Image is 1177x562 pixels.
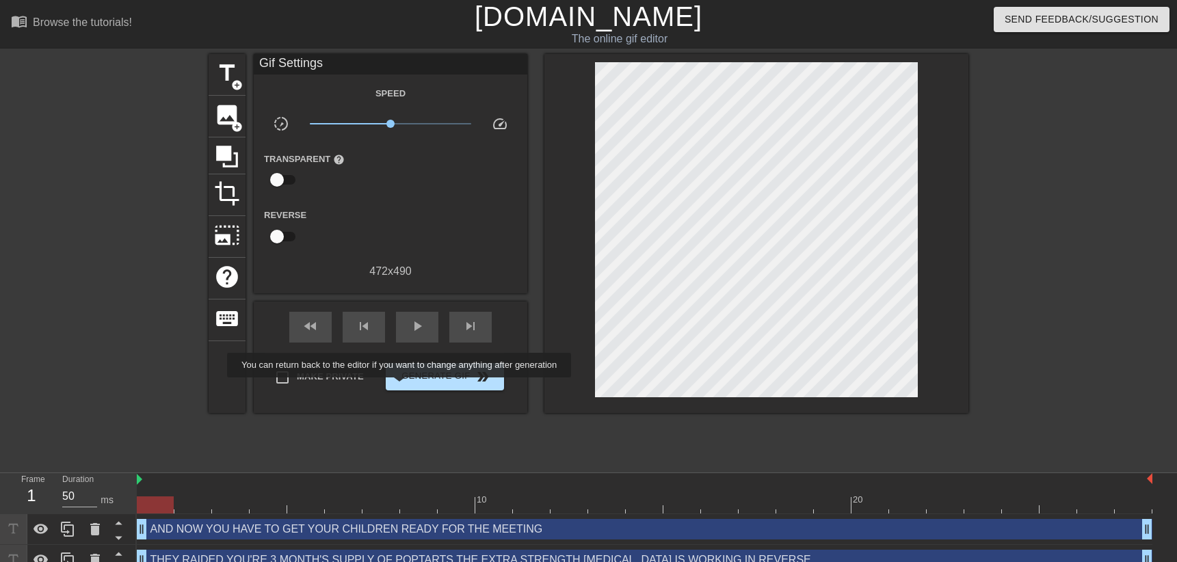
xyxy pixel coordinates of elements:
span: help [214,264,240,290]
span: Make Private [297,370,364,384]
span: help [333,154,345,165]
span: Send Feedback/Suggestion [1005,11,1159,28]
label: Duration [62,476,94,484]
a: Browse the tutorials! [11,13,132,34]
a: [DOMAIN_NAME] [475,1,702,31]
span: skip_next [462,318,479,334]
span: play_arrow [409,318,425,334]
div: ms [101,493,114,507]
span: fast_rewind [302,318,319,334]
div: 472 x 490 [254,263,527,280]
span: drag_handle [135,522,148,536]
span: keyboard [214,306,240,332]
span: speed [492,116,508,132]
span: add_circle [231,79,243,91]
span: slow_motion_video [273,116,289,132]
button: Send Feedback/Suggestion [994,7,1169,32]
div: Gif Settings [254,54,527,75]
div: Frame [11,473,52,513]
div: 1 [21,483,42,508]
span: photo_size_select_large [214,222,240,248]
label: Transparent [264,152,345,166]
div: 10 [477,493,489,507]
span: menu_book [11,13,27,29]
span: Generate Gif [391,369,499,385]
span: image [214,102,240,128]
div: Browse the tutorials! [33,16,132,28]
div: The online gif editor [399,31,841,47]
span: skip_previous [356,318,372,334]
span: drag_handle [1140,522,1154,536]
div: 20 [853,493,865,507]
span: title [214,60,240,86]
button: Generate Gif [386,363,504,390]
span: crop [214,180,240,206]
img: bound-end.png [1147,473,1152,484]
label: Speed [375,87,406,101]
label: Reverse [264,209,306,222]
span: double_arrow [475,369,491,385]
span: add_circle [231,121,243,133]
